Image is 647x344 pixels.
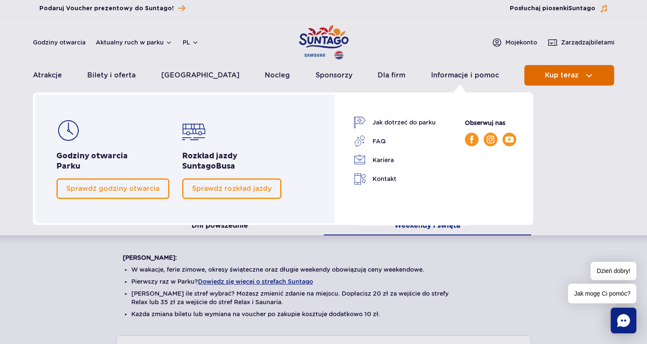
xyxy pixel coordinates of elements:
a: Kariera [354,154,436,166]
img: YouTube [505,136,514,142]
a: Kontakt [354,173,436,185]
a: [GEOGRAPHIC_DATA] [161,65,239,86]
button: Kup teraz [524,65,614,86]
a: Sprawdź godziny otwarcia [56,178,169,199]
a: Bilety i oferta [87,65,136,86]
span: Sprawdź rozkład jazdy [192,184,272,193]
a: Zarządzajbiletami [547,37,615,47]
button: Aktualny ruch w parku [96,39,172,46]
div: Chat [611,308,636,333]
a: Informacje i pomoc [431,65,499,86]
h2: Rozkład jazdy Busa [182,151,281,172]
span: Moje konto [505,38,537,47]
a: Sponsorzy [316,65,352,86]
a: Sprawdź rozkład jazdy [182,178,281,199]
span: Kup teraz [545,71,579,79]
a: Jak dotrzeć do parku [354,116,436,128]
span: Zarządzaj biletami [561,38,615,47]
span: Dzień dobry! [591,262,636,280]
a: Nocleg [265,65,290,86]
p: Obserwuj nas [465,118,516,128]
a: Dla firm [378,65,405,86]
span: Jak mogę Ci pomóc? [568,284,636,303]
h2: Godziny otwarcia Parku [56,151,169,172]
button: pl [183,38,199,47]
img: Instagram [487,136,494,143]
a: FAQ [354,135,436,147]
img: Facebook [470,136,473,143]
a: Mojekonto [492,37,537,47]
a: Godziny otwarcia [33,38,86,47]
a: Atrakcje [33,65,62,86]
span: Suntago [182,161,216,171]
span: Sprawdź godziny otwarcia [66,184,160,193]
